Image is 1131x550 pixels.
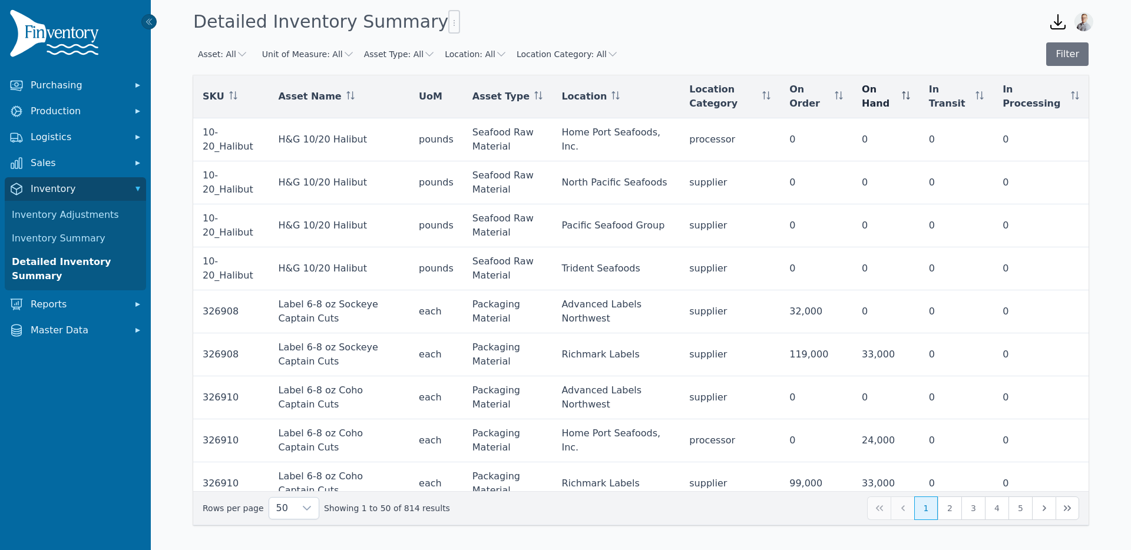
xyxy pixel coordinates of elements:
[680,161,780,204] td: supplier
[789,261,843,276] div: 0
[862,476,910,491] div: 33,000
[7,250,144,288] a: Detailed Inventory Summary
[1046,42,1089,66] button: Filter
[929,261,984,276] div: 0
[269,419,409,462] td: Label 6-8 oz Coho Captain Cuts
[269,462,409,505] td: Label 6-8 oz Coho Captain Cuts
[1003,476,1079,491] div: 0
[789,433,843,448] div: 0
[364,48,435,60] button: Asset Type: All
[789,390,843,405] div: 0
[938,496,961,520] button: Page 2
[5,319,146,342] button: Master Data
[409,419,463,462] td: each
[193,419,269,462] td: 326910
[961,496,985,520] button: Page 3
[1003,218,1079,233] div: 0
[463,290,553,333] td: Packaging Material
[1003,261,1079,276] div: 0
[929,476,984,491] div: 0
[463,462,553,505] td: Packaging Material
[472,90,530,104] span: Asset Type
[463,419,553,462] td: Packaging Material
[193,247,269,290] td: 10-20_Halibut
[269,376,409,419] td: Label 6-8 oz Coho Captain Cuts
[463,333,553,376] td: Packaging Material
[409,118,463,161] td: pounds
[7,203,144,227] a: Inventory Adjustments
[680,419,780,462] td: processor
[409,290,463,333] td: each
[193,290,269,333] td: 326908
[680,204,780,247] td: supplier
[269,498,295,519] span: Rows per page
[1032,496,1056,520] button: Next Page
[929,433,984,448] div: 0
[463,247,553,290] td: Seafood Raw Material
[929,175,984,190] div: 0
[5,74,146,97] button: Purchasing
[929,390,984,405] div: 0
[1003,175,1079,190] div: 0
[5,177,146,201] button: Inventory
[269,118,409,161] td: H&G 10/20 Halibut
[862,433,910,448] div: 24,000
[552,419,680,462] td: Home Port Seafoods, Inc.
[862,390,910,405] div: 0
[269,290,409,333] td: Label 6-8 oz Sockeye Captain Cuts
[552,161,680,204] td: North Pacific Seafoods
[269,161,409,204] td: H&G 10/20 Halibut
[409,333,463,376] td: each
[561,90,607,104] span: Location
[1003,304,1079,319] div: 0
[680,290,780,333] td: supplier
[1074,12,1093,31] img: Joshua Benton
[552,247,680,290] td: Trident Seafoods
[914,496,938,520] button: Page 1
[680,333,780,376] td: supplier
[269,204,409,247] td: H&G 10/20 Halibut
[862,175,910,190] div: 0
[193,462,269,505] td: 326910
[680,247,780,290] td: supplier
[269,247,409,290] td: H&G 10/20 Halibut
[862,261,910,276] div: 0
[31,104,125,118] span: Production
[193,376,269,419] td: 326910
[1003,82,1066,111] span: In Processing
[193,161,269,204] td: 10-20_Halibut
[193,10,460,34] h1: Detailed Inventory Summary
[31,323,125,337] span: Master Data
[31,182,125,196] span: Inventory
[789,82,830,111] span: On Order
[324,502,450,514] span: Showing 1 to 50 of 814 results
[789,218,843,233] div: 0
[789,175,843,190] div: 0
[1003,132,1079,147] div: 0
[193,333,269,376] td: 326908
[862,304,910,319] div: 0
[445,48,507,60] button: Location: All
[9,9,104,62] img: Finventory
[419,90,442,104] span: UoM
[31,78,125,92] span: Purchasing
[552,118,680,161] td: Home Port Seafoods, Inc.
[463,204,553,247] td: Seafood Raw Material
[193,118,269,161] td: 10-20_Halibut
[262,48,355,60] button: Unit of Measure: All
[680,376,780,419] td: supplier
[552,462,680,505] td: Richmark Labels
[409,161,463,204] td: pounds
[552,333,680,376] td: Richmark Labels
[552,376,680,419] td: Advanced Labels Northwest
[31,297,125,312] span: Reports
[5,293,146,316] button: Reports
[31,130,125,144] span: Logistics
[862,218,910,233] div: 0
[193,204,269,247] td: 10-20_Halibut
[789,304,843,319] div: 32,000
[409,204,463,247] td: pounds
[463,161,553,204] td: Seafood Raw Material
[7,227,144,250] a: Inventory Summary
[862,132,910,147] div: 0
